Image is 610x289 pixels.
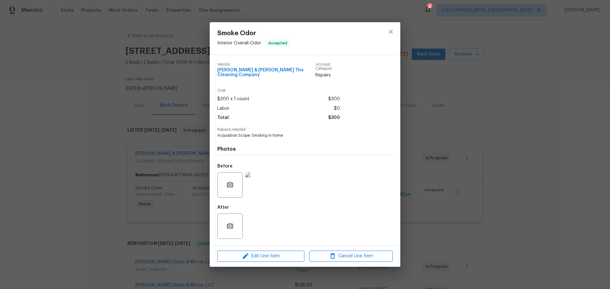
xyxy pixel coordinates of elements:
[309,251,393,262] button: Cancel Line Item
[217,128,393,132] span: Repairs needed
[217,164,233,168] h5: Before
[334,104,340,113] span: $0
[217,146,393,152] h4: Photos
[217,205,229,210] h5: After
[219,252,302,260] span: Edit Line Item
[328,95,340,104] span: $300
[217,133,375,138] span: Acquisition Scope: Smoking in home
[217,95,249,104] span: $300 x 1 count
[217,251,304,262] button: Edit Line Item
[217,41,261,45] span: Interior Overall - Odor
[217,113,229,122] span: Total
[315,62,340,71] span: Account Category
[217,62,315,67] span: Vendor
[266,40,290,46] span: Accepted
[383,24,398,39] button: close
[315,72,340,78] span: Repairs
[217,30,290,37] span: Smoke Odor
[217,89,340,93] span: Cost
[427,4,432,10] div: 4
[328,113,340,122] span: $300
[217,68,315,77] span: [PERSON_NAME] & [PERSON_NAME] The Cleaning Company
[311,252,391,260] span: Cancel Line Item
[217,104,229,113] span: Labor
